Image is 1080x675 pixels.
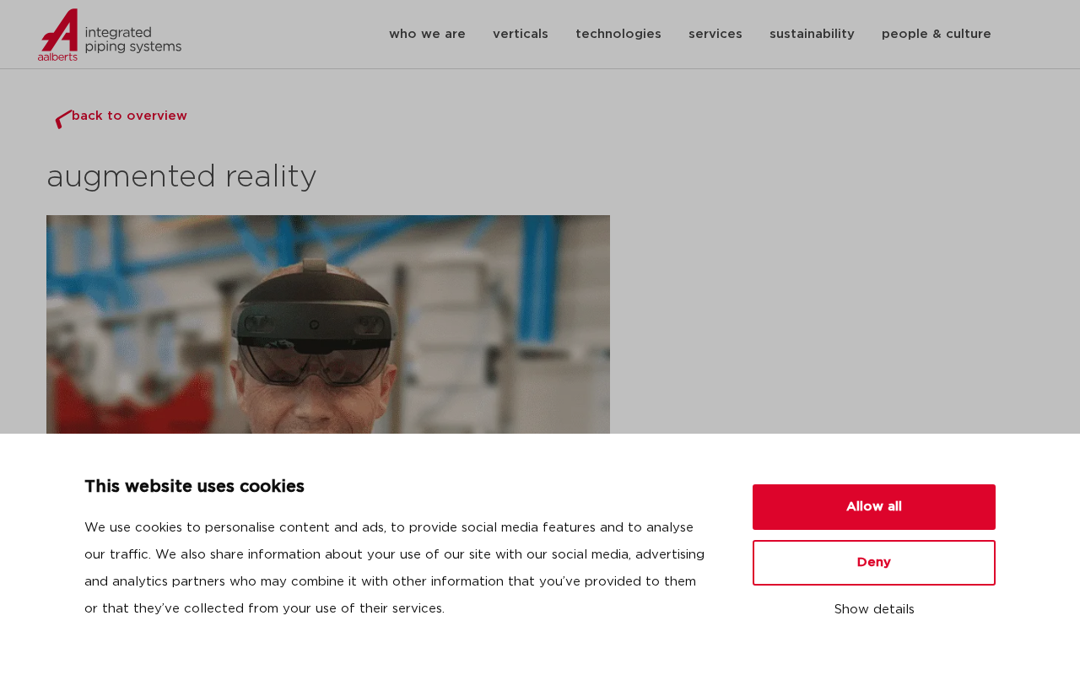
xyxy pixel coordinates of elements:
[753,596,996,624] button: Show details
[48,110,194,131] a: back to overview
[753,540,996,586] button: Deny
[72,110,187,130] span: back to overview
[46,158,610,198] h2: augmented reality
[84,515,712,623] p: We use cookies to personalise content and ads, to provide social media features and to analyse ou...
[84,474,712,501] p: This website uses cookies
[753,484,996,530] button: Allow all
